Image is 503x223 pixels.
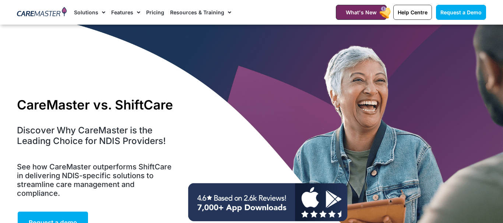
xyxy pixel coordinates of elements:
h1: CareMaster vs. ShiftCare [17,97,176,112]
h5: See how CareMaster outperforms ShiftCare in delivering NDIS-specific solutions to streamline care... [17,162,176,198]
span: Request a Demo [440,9,482,15]
span: Help Centre [398,9,428,15]
span: What's New [346,9,377,15]
h4: Discover Why CareMaster is the Leading Choice for NDIS Providers! [17,125,176,147]
a: Help Centre [393,5,432,20]
a: Request a Demo [436,5,486,20]
img: CareMaster Logo [17,7,67,18]
a: What's New [336,5,387,20]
